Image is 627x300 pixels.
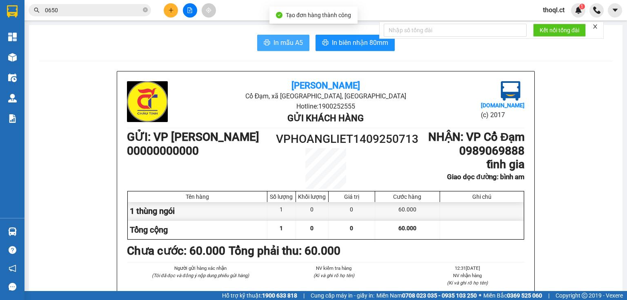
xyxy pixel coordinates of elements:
img: solution-icon [8,114,17,123]
b: [DOMAIN_NAME] [481,102,525,109]
span: Hỗ trợ kỹ thuật: [222,291,297,300]
span: file-add [187,7,193,13]
img: icon-new-feature [575,7,582,14]
b: Gửi khách hàng [287,113,364,123]
span: copyright [582,293,587,298]
i: (Kí và ghi rõ họ tên) [313,273,354,278]
img: dashboard-icon [8,33,17,41]
li: NV nhận hàng [411,272,525,279]
div: Cước hàng [377,193,438,200]
span: message [9,283,16,291]
span: Cung cấp máy in - giấy in: [311,291,374,300]
div: 0 [296,202,329,220]
img: warehouse-icon [8,94,17,102]
li: 12:31[DATE] [411,264,525,272]
span: close-circle [143,7,148,12]
button: file-add [183,3,197,18]
span: Miền Bắc [483,291,542,300]
h1: 0989069888 [376,144,525,158]
span: Tổng cộng [130,225,168,235]
span: check-circle [276,12,282,18]
span: 0 [310,225,313,231]
div: 60.000 [375,202,440,220]
li: Hotline: 1900252555 [193,101,458,111]
span: question-circle [9,246,16,254]
b: [PERSON_NAME] [291,80,360,91]
img: logo-vxr [7,5,18,18]
b: GỬI : VP [PERSON_NAME] [127,130,259,144]
span: thoql.ct [536,5,571,15]
span: In mẫu A5 [273,38,303,48]
strong: 0708 023 035 - 0935 103 250 [402,292,477,299]
span: | [548,291,549,300]
span: Tạo đơn hàng thành công [286,12,351,18]
span: notification [9,264,16,272]
img: warehouse-icon [8,227,17,236]
span: caret-down [611,7,619,14]
b: Chưa cước : 60.000 [127,244,225,258]
button: Kết nối tổng đài [533,24,586,37]
span: 1 [280,225,283,231]
button: aim [202,3,216,18]
button: printerIn biên nhận 80mm [316,35,395,51]
span: close [592,24,598,29]
div: Khối lượng [298,193,326,200]
input: Tìm tên, số ĐT hoặc mã đơn [45,6,141,15]
span: aim [206,7,211,13]
span: In biên nhận 80mm [332,38,388,48]
div: Ghi chú [442,193,522,200]
i: (Kí và ghi rõ họ tên) [447,280,488,286]
div: 1 [267,202,296,220]
li: NV kiểm tra hàng [277,264,391,272]
button: plus [164,3,178,18]
span: 60.000 [398,225,416,231]
sup: 1 [579,4,585,9]
span: printer [322,39,329,47]
h1: tĩnh gia [376,158,525,171]
strong: 0369 525 060 [507,292,542,299]
span: ⚪️ [479,294,481,297]
b: Giao dọc đường: bình am [447,173,525,181]
input: Nhập số tổng đài [384,24,527,37]
span: search [34,7,40,13]
i: (Tôi đã đọc và đồng ý nộp dung phiếu gửi hàng) [152,273,249,278]
div: Giá trị [331,193,373,200]
span: printer [264,39,270,47]
div: Tên hàng [130,193,265,200]
img: logo.jpg [127,81,168,122]
h1: VPHOANGLIET1409250713 [276,130,376,148]
span: close-circle [143,7,148,14]
img: warehouse-icon [8,73,17,82]
img: logo.jpg [501,81,520,101]
button: caret-down [608,3,622,18]
span: plus [168,7,174,13]
b: Tổng phải thu: 60.000 [229,244,340,258]
li: Người gửi hàng xác nhận [143,264,257,272]
h1: 00000000000 [127,144,276,158]
img: warehouse-icon [8,53,17,62]
li: Cổ Đạm, xã [GEOGRAPHIC_DATA], [GEOGRAPHIC_DATA] [193,91,458,101]
span: Kết nối tổng đài [540,26,579,35]
button: printerIn mẫu A5 [257,35,309,51]
li: (c) 2017 [481,110,525,120]
img: phone-icon [593,7,600,14]
span: Miền Nam [376,291,477,300]
div: 1 thùng ngói [128,202,267,220]
strong: 1900 633 818 [262,292,297,299]
span: 1 [580,4,583,9]
span: 0 [350,225,353,231]
div: 0 [329,202,375,220]
div: Số lượng [269,193,293,200]
b: NHẬN : VP Cổ Đạm [428,130,525,144]
span: | [303,291,305,300]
